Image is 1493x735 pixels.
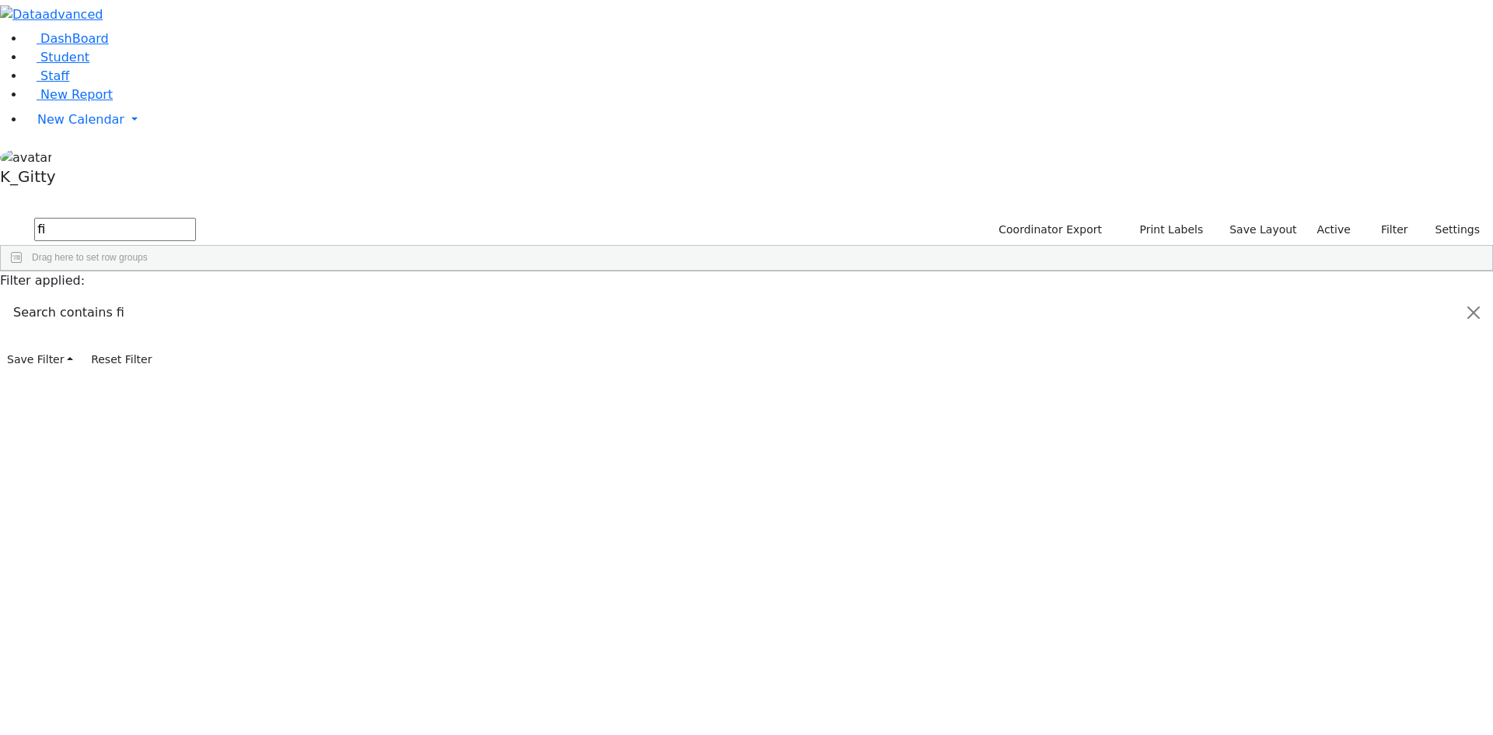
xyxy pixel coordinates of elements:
[25,31,109,46] a: DashBoard
[37,112,124,127] span: New Calendar
[40,68,69,83] span: Staff
[1415,218,1487,242] button: Settings
[25,50,89,65] a: Student
[40,31,109,46] span: DashBoard
[32,252,148,263] span: Drag here to set row groups
[25,104,1493,135] a: New Calendar
[25,87,113,102] a: New Report
[1121,218,1210,242] button: Print Labels
[1222,218,1303,242] button: Save Layout
[1361,218,1415,242] button: Filter
[1310,218,1358,242] label: Active
[40,87,113,102] span: New Report
[34,218,196,241] input: Search
[25,68,69,83] a: Staff
[1455,291,1492,334] button: Close
[84,348,159,372] button: Reset Filter
[988,218,1109,242] button: Coordinator Export
[40,50,89,65] span: Student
